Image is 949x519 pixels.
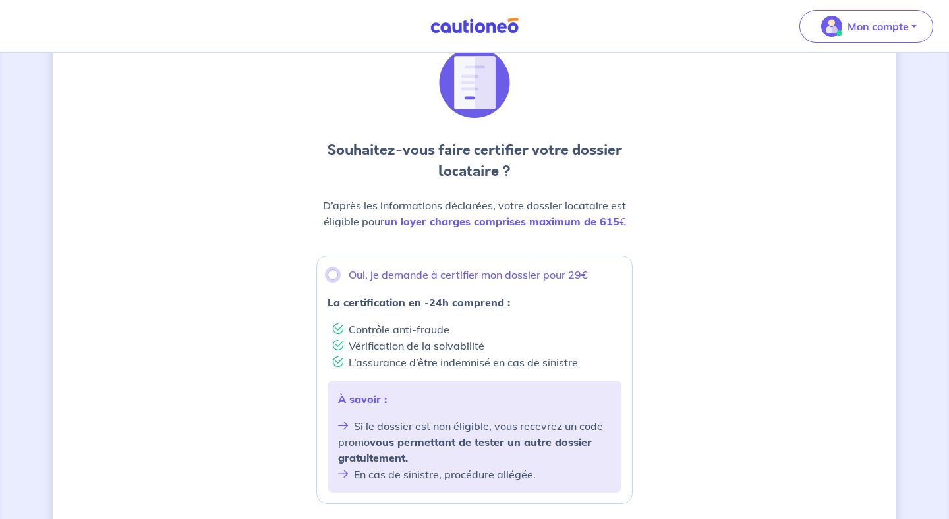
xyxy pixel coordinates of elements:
strong: La certification en -24h comprend : [328,296,510,309]
strong: vous permettant de tester un autre dossier gratuitement. [338,435,592,464]
p: Oui, je demande à certifier mon dossier pour 29€ [349,267,588,283]
button: illu_account_valid_menu.svgMon compte [799,10,933,43]
li: En cas de sinistre, procédure allégée. [338,466,611,482]
img: illu_account_valid_menu.svg [821,16,842,37]
li: Vérification de la solvabilité [333,337,621,354]
li: Si le dossier est non éligible, vous recevrez un code promo [338,418,611,466]
li: Contrôle anti-fraude [333,321,621,337]
p: D’après les informations déclarées, votre dossier locataire est éligible pour [316,198,633,229]
em: € [384,215,626,228]
img: Cautioneo [425,18,524,34]
li: L’assurance d’être indemnisé en cas de sinistre [333,354,621,370]
strong: À savoir : [338,393,387,406]
strong: un loyer charges comprises maximum de 615 [384,215,619,228]
h3: Souhaitez-vous faire certifier votre dossier locataire ? [316,140,633,182]
p: Mon compte [848,18,909,34]
img: illu_document_valid.svg [439,47,510,119]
